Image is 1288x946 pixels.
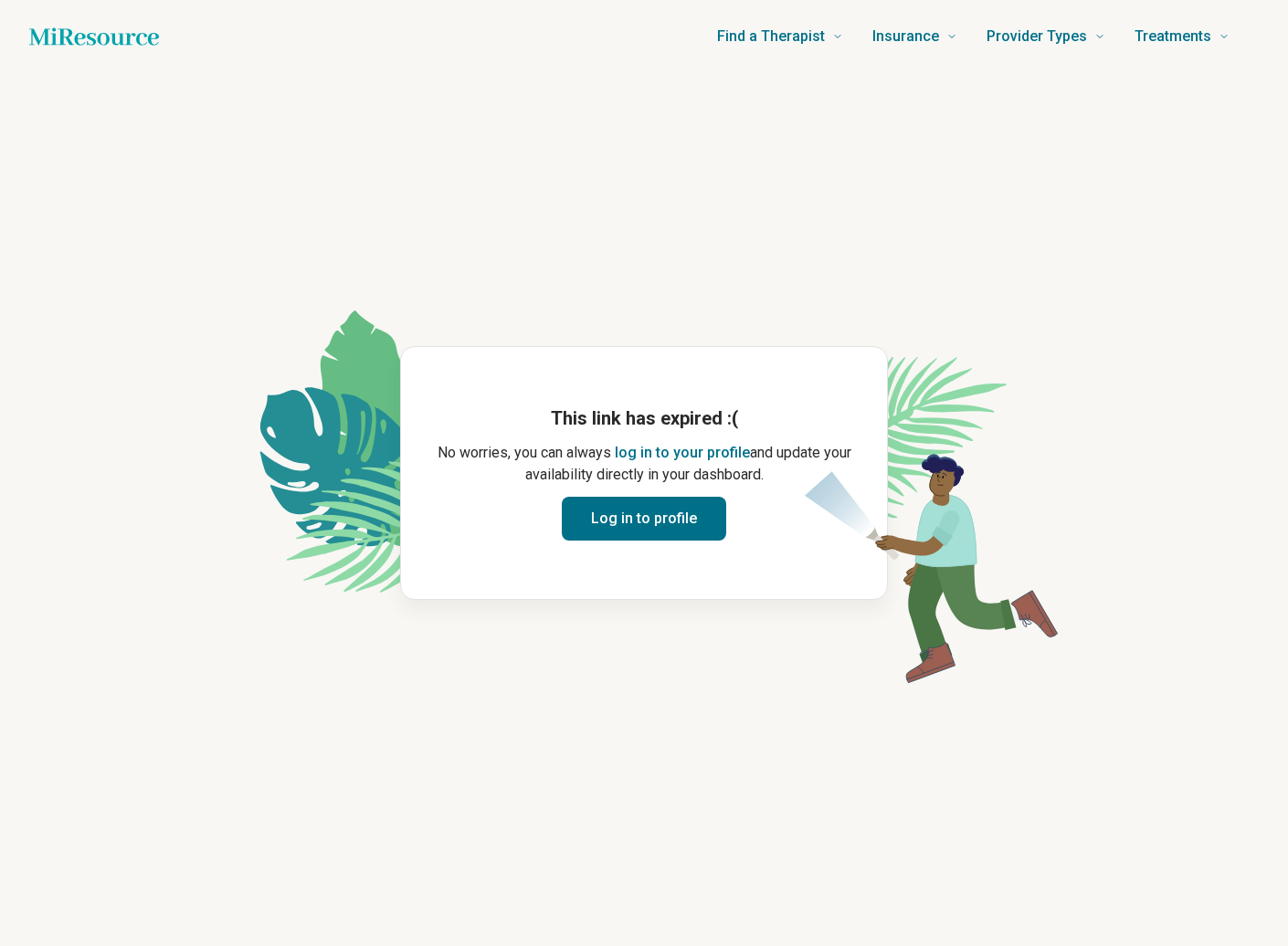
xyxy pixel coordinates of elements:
[615,442,750,464] button: log in to your profile
[987,24,1087,49] span: Provider Types
[29,18,159,55] a: Home page
[872,24,939,49] span: Insurance
[1135,24,1211,49] span: Treatments
[717,24,825,49] span: Find a Therapist
[430,442,858,486] p: No worries, you can always and update your availability directly in your dashboard.
[562,497,726,541] button: Log in to profile
[430,405,858,431] h1: This link has expired :(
